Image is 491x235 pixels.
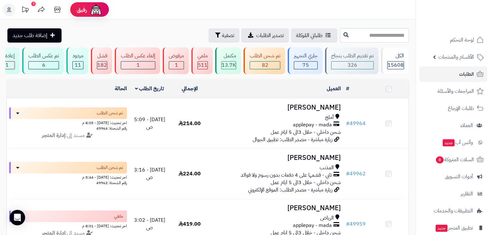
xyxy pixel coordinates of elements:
[293,222,332,229] span: applepay - mada
[320,214,334,222] span: الرياض
[113,47,161,74] a: إلغاء عكس الطلب 1
[253,136,332,143] span: زيارة مباشرة - مصدر الطلب: تطبيق الجوال
[346,120,366,127] a: #49964
[442,138,473,147] span: وآتس آب
[419,83,487,99] a: المراجعات والأسئلة
[450,35,474,44] span: لوحة التحكم
[387,52,404,60] div: الكل
[293,121,332,129] span: applepay - mada
[190,47,214,74] a: ملغي 511
[21,47,65,74] a: تم عكس الطلب 6
[460,121,473,130] span: العملاء
[419,203,487,219] a: التطبيقات والخدمات
[346,170,366,178] a: #49962
[77,6,87,14] span: رفيق
[96,180,127,186] span: رقم الشحنة: 49962
[10,210,25,225] div: Open Intercom Messenger
[222,61,236,69] span: 13.7K
[388,61,404,69] span: 15608
[198,62,207,69] div: 511
[435,155,474,164] span: السلات المتروكة
[121,52,155,60] div: إلغاء عكس الطلب
[9,222,127,229] div: اخر تحديث: [DATE] - 8:01 م
[42,132,65,139] strong: إدارة المتجر
[419,118,487,133] a: العملاء
[346,220,350,228] span: #
[419,135,487,150] a: وآتس آبجديد
[221,52,236,60] div: مكتمل
[250,52,280,60] div: تم شحن الطلب
[65,47,90,74] a: مردود 11
[346,120,350,127] span: #
[17,3,33,18] a: تحديثات المنصة
[97,61,107,69] span: 182
[242,47,286,74] a: تم شحن الطلب 82
[161,47,190,74] a: مرفوض 1
[294,52,318,60] div: جاري التجهيز
[348,61,357,69] span: 326
[212,104,341,111] h3: [PERSON_NAME]
[296,32,323,39] span: طلباتي المُوكلة
[222,62,236,69] div: 13661
[169,62,184,69] div: 1
[448,104,474,113] span: طلبات الإرجاع
[303,61,309,69] span: 75
[445,172,473,181] span: أدوات التسويق
[28,52,59,60] div: تم عكس الطلب
[438,53,474,62] span: الأقسام والمنتجات
[419,186,487,201] a: التقارير
[291,28,337,43] a: طلباتي المُوكلة
[198,61,207,69] span: 511
[178,120,201,127] span: 214.00
[294,62,317,69] div: 75
[42,61,45,69] span: 6
[134,216,165,231] span: [DATE] - 3:02 ص
[13,32,47,39] span: إضافة طلب جديد
[178,170,201,178] span: 224.00
[443,139,455,146] span: جديد
[9,119,127,126] div: اخر تحديث: [DATE] - 8:05 م
[96,125,127,131] span: رقم الشحنة: 49964
[29,62,59,69] div: 6
[262,61,268,69] span: 82
[325,114,334,121] span: أملج
[241,171,332,179] span: تابي - قسّمها على 4 دفعات بدون رسوم ولا فوائد
[380,47,410,74] a: الكل15608
[320,164,334,171] span: المذنب
[419,152,487,167] a: السلات المتروكة8
[212,204,341,212] h3: [PERSON_NAME]
[459,70,474,79] span: الطلبات
[73,62,83,69] div: 11
[435,223,473,232] span: تطبيق المتجر
[115,85,127,93] a: الحالة
[436,156,444,163] span: 8
[324,47,380,74] a: تم تقديم الطلب بنجاح 326
[134,116,165,131] span: [DATE] - 5:09 ص
[137,61,140,69] span: 1
[461,189,473,198] span: التقارير
[346,220,366,228] a: #49959
[241,28,289,43] a: تصدير الطلبات
[114,213,123,220] span: ملغي
[90,3,102,16] img: ai-face.png
[271,179,341,186] span: شحن داخلي - خلال 3الى 5 ايام عمل
[97,62,107,69] div: 182
[31,2,36,6] div: 1
[175,61,178,69] span: 1
[97,52,107,60] div: فشل
[271,128,341,136] span: شحن داخلي - خلال 3الى 5 ايام عمل
[346,85,349,93] a: #
[419,169,487,184] a: أدوات التسويق
[90,47,113,74] a: فشل 182
[208,28,239,43] button: تصفية
[97,110,123,116] span: تم شحن الطلب
[7,28,62,43] a: إضافة طلب جديد
[346,170,350,178] span: #
[178,220,201,228] span: 419.00
[327,85,341,93] a: العميل
[250,62,280,69] div: 82
[97,164,123,171] span: تم شحن الطلب
[447,17,485,31] img: logo-2.png
[212,154,341,162] h3: [PERSON_NAME]
[222,32,234,39] span: تصفية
